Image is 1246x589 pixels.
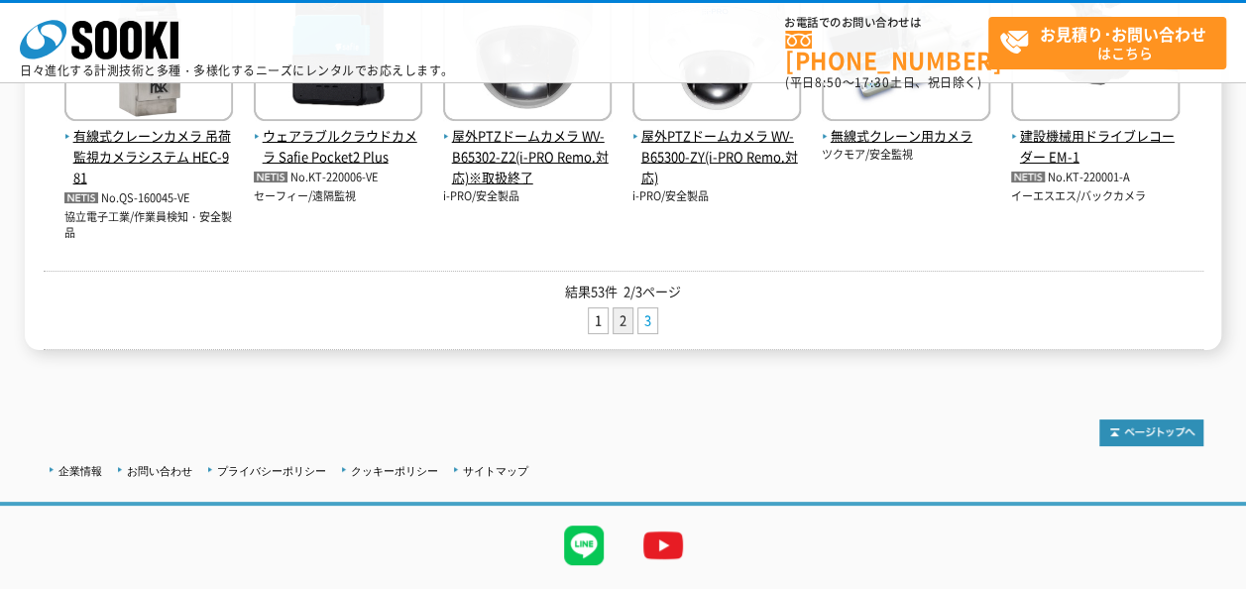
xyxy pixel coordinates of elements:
[20,64,454,76] p: 日々進化する計測技術と多種・多様化するニーズにレンタルでお応えします。
[623,506,703,585] img: YouTube
[58,465,102,477] a: 企業情報
[64,188,233,209] p: No.QS-160045-VE
[443,188,612,205] p: i-PRO/安全製品
[589,308,608,333] a: 1
[254,106,422,168] a: ウェアラブルクラウドカメラ Safie Pocket2 Plus
[999,18,1225,67] span: はこちら
[632,188,801,205] p: i-PRO/安全製品
[254,168,422,188] p: No.KT-220006-VE
[1099,419,1203,446] img: トップページへ
[988,17,1226,69] a: お見積り･お問い合わせはこちら
[44,282,1203,302] p: 結果53件 2/3ページ
[638,308,657,333] a: 3
[217,465,326,477] a: プライバシーポリシー
[64,126,233,187] span: 有線式クレーンカメラ 吊荷監視カメラシステム HEC-981
[785,17,988,29] span: お電話でのお問い合わせは
[1011,106,1180,168] a: 建設機械用ドライブレコーダー EM-1
[351,465,438,477] a: クッキーポリシー
[254,188,422,205] p: セーフィー/遠隔監視
[64,106,233,188] a: 有線式クレーンカメラ 吊荷監視カメラシステム HEC-981
[1040,22,1206,46] strong: お見積り･お問い合わせ
[632,106,801,188] a: 屋外PTZドームカメラ WV-B65300-ZY(i-PRO Remo.対応)
[854,73,890,91] span: 17:30
[822,147,990,164] p: ツクモア/安全監視
[127,465,192,477] a: お問い合わせ
[632,126,801,187] span: 屋外PTZドームカメラ WV-B65300-ZY(i-PRO Remo.対応)
[64,209,233,242] p: 協立電子工業/作業員検知・安全製品
[822,106,990,148] a: 無線式クレーン用カメラ
[822,126,990,147] span: 無線式クレーン用カメラ
[785,73,981,91] span: (平日 ～ 土日、祝日除く)
[613,307,633,334] li: 2
[1011,168,1180,188] p: No.KT-220001-A
[254,126,422,168] span: ウェアラブルクラウドカメラ Safie Pocket2 Plus
[785,31,988,71] a: [PHONE_NUMBER]
[443,126,612,187] span: 屋外PTZドームカメラ WV-B65302-Z2(i-PRO Remo.対応)※取扱終了
[463,465,528,477] a: サイトマップ
[544,506,623,585] img: LINE
[1011,126,1180,168] span: 建設機械用ドライブレコーダー EM-1
[815,73,843,91] span: 8:50
[443,106,612,188] a: 屋外PTZドームカメラ WV-B65302-Z2(i-PRO Remo.対応)※取扱終了
[1011,188,1180,205] p: イーエスエス/バックカメラ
